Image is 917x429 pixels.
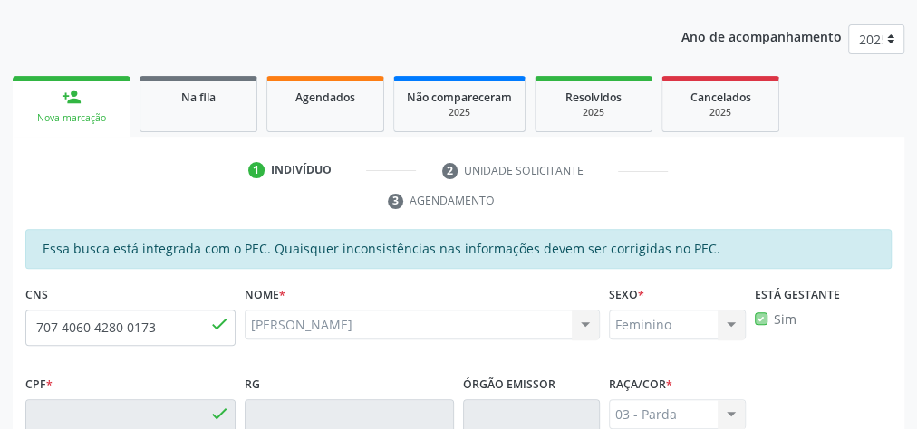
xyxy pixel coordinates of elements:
span: done [209,314,229,334]
label: Nome [245,281,285,310]
div: Nova marcação [25,111,118,125]
label: Sexo [609,281,644,310]
label: Está gestante [755,281,840,310]
div: 2025 [675,106,766,119]
span: Na fila [181,90,216,105]
div: 2025 [407,106,512,119]
span: Resolvidos [565,90,622,105]
label: RG [245,371,260,399]
label: CNS [25,281,48,310]
div: Indivíduo [271,162,332,178]
span: done [209,404,229,424]
span: Cancelados [690,90,751,105]
p: Ano de acompanhamento [681,24,842,47]
label: Órgão emissor [463,371,555,399]
span: Agendados [295,90,355,105]
div: 1 [248,162,265,178]
label: Raça/cor [609,371,672,399]
div: 2025 [548,106,639,119]
span: Não compareceram [407,90,512,105]
div: Essa busca está integrada com o PEC. Quaisquer inconsistências nas informações devem ser corrigid... [25,229,892,269]
label: Sim [774,310,796,329]
div: person_add [62,87,82,107]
